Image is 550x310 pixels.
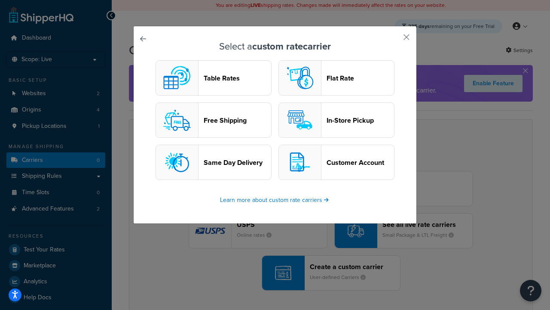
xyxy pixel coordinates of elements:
header: Same Day Delivery [204,158,271,167]
a: Learn more about custom rate carriers [220,195,330,205]
button: free logoFree Shipping [156,102,272,138]
img: free logo [160,103,194,137]
strong: custom rate carrier [252,39,331,53]
img: sameday logo [160,145,194,180]
button: sameday logoSame Day Delivery [156,145,272,180]
header: Free Shipping [204,116,271,124]
button: custom logoTable Rates [156,60,272,96]
button: flat logoFlat Rate [278,60,394,96]
img: pickup logo [283,103,317,137]
img: customerAccount logo [283,145,317,180]
img: flat logo [283,61,317,95]
img: custom logo [160,61,194,95]
h3: Select a [155,41,395,52]
button: customerAccount logoCustomer Account [278,145,394,180]
header: Customer Account [327,158,394,167]
header: In-Store Pickup [327,116,394,124]
header: Flat Rate [327,74,394,82]
button: pickup logoIn-Store Pickup [278,102,394,138]
header: Table Rates [204,74,271,82]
